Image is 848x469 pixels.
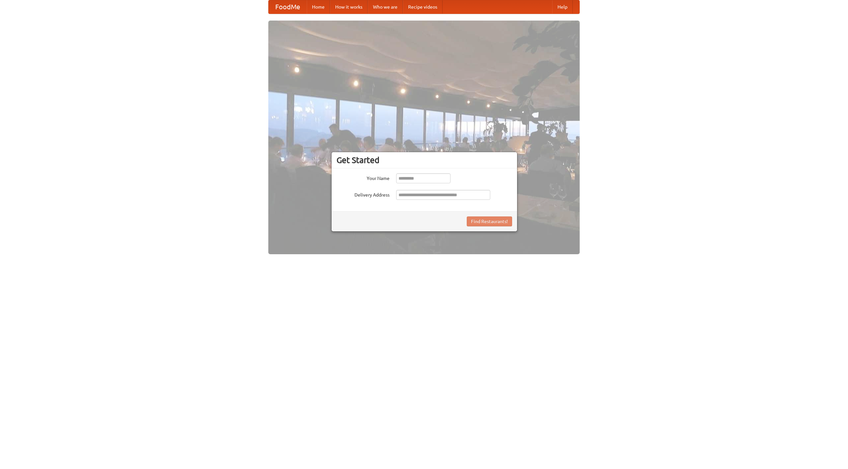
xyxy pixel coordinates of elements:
a: FoodMe [269,0,307,14]
label: Delivery Address [337,190,390,198]
a: How it works [330,0,368,14]
button: Find Restaurants! [467,216,512,226]
a: Recipe videos [403,0,443,14]
h3: Get Started [337,155,512,165]
a: Home [307,0,330,14]
label: Your Name [337,173,390,182]
a: Help [552,0,573,14]
a: Who we are [368,0,403,14]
